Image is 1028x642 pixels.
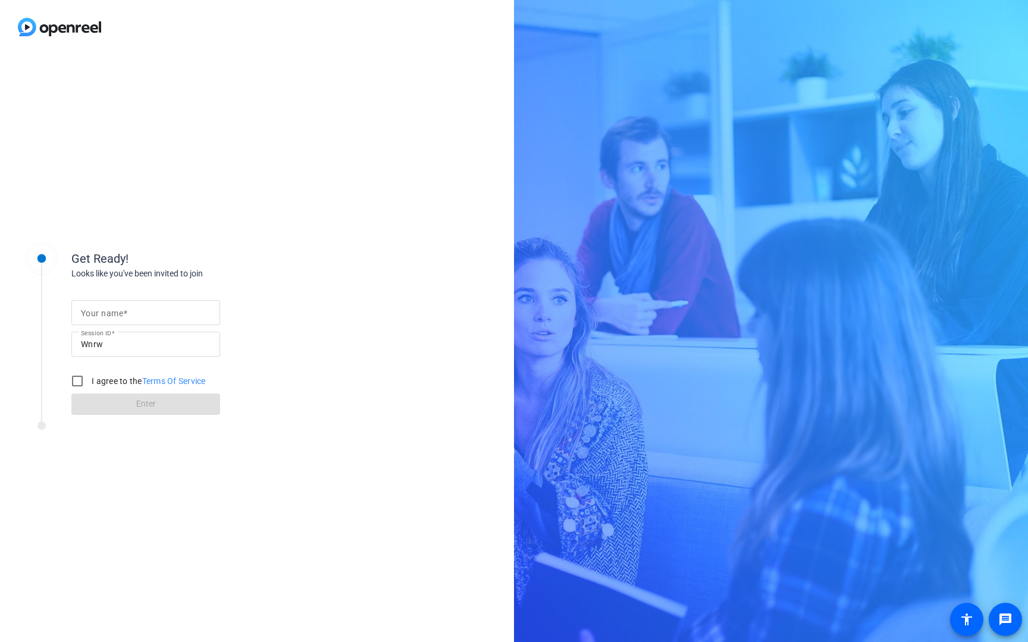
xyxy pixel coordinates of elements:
a: Terms Of Service [142,376,206,386]
label: I agree to the [89,375,206,387]
mat-icon: message [998,612,1013,627]
mat-label: Session ID [81,329,111,336]
div: Get Ready! [71,250,309,267]
mat-icon: accessibility [960,612,974,627]
mat-label: Your name [81,309,123,318]
div: Looks like you've been invited to join [71,267,309,280]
